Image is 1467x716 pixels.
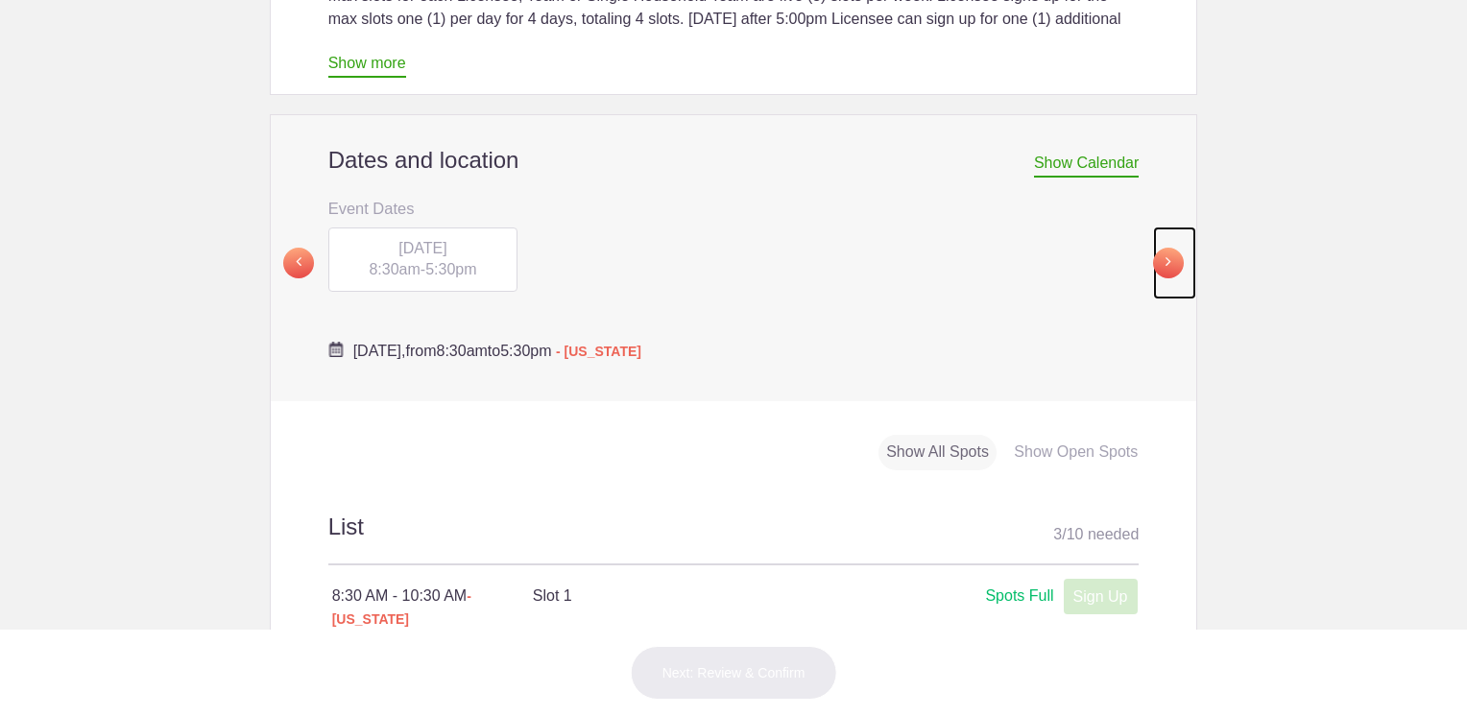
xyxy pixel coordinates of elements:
[425,261,476,277] span: 5:30pm
[436,343,487,359] span: 8:30am
[1053,520,1139,549] div: 3 10 needed
[878,435,997,470] div: Show All Spots
[328,55,406,78] a: Show more
[328,511,1140,565] h2: List
[328,146,1140,175] h2: Dates and location
[328,342,344,357] img: Cal purple
[398,240,446,256] span: [DATE]
[631,646,837,700] button: Next: Review & Confirm
[985,585,1053,609] div: Spots Full
[533,585,834,608] h4: Slot 1
[353,343,641,359] span: from to
[1062,526,1066,542] span: /
[1006,435,1145,470] div: Show Open Spots
[332,588,471,627] span: - [US_STATE]
[500,343,551,359] span: 5:30pm
[556,344,641,359] span: - [US_STATE]
[1034,155,1139,178] span: Show Calendar
[332,585,533,631] div: 8:30 AM - 10:30 AM
[369,261,420,277] span: 8:30am
[328,194,1140,223] h3: Event Dates
[328,227,518,293] div: -
[353,343,406,359] span: [DATE],
[327,227,519,294] button: [DATE] 8:30am-5:30pm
